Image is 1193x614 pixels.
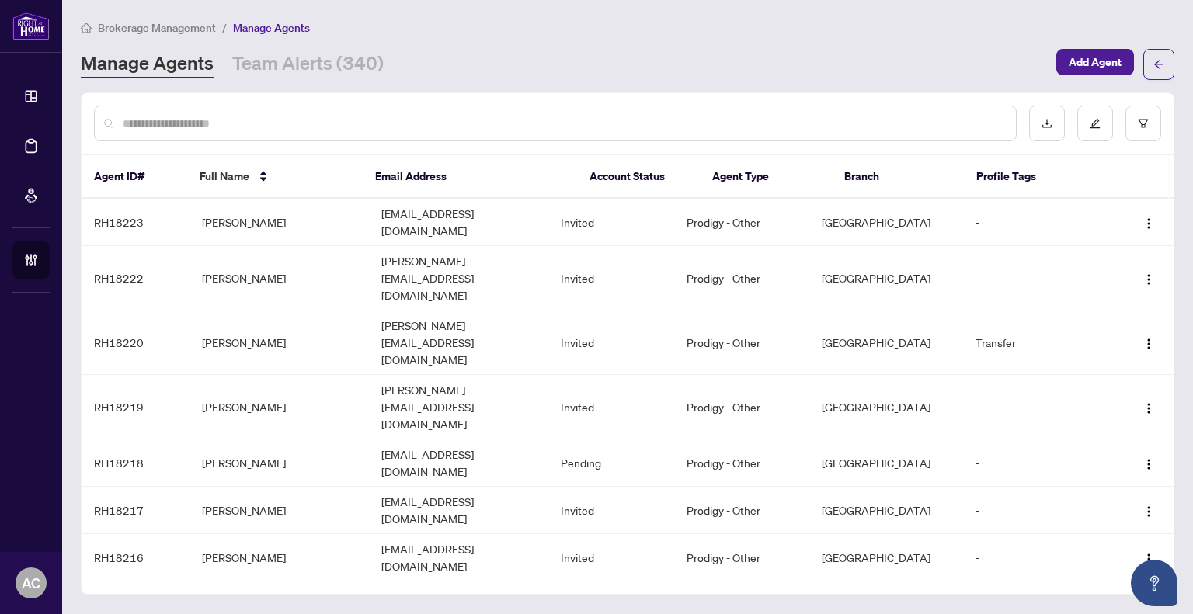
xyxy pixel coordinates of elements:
[222,19,227,36] li: /
[809,439,964,487] td: [GEOGRAPHIC_DATA]
[1143,338,1155,350] img: Logo
[1069,50,1122,75] span: Add Agent
[963,375,1116,439] td: -
[548,199,674,246] td: Invited
[369,439,548,487] td: [EMAIL_ADDRESS][DOMAIN_NAME]
[963,310,1116,375] td: Transfer
[1136,394,1161,419] button: Logo
[363,155,576,199] th: Email Address
[82,375,190,439] td: RH18219
[1143,553,1155,565] img: Logo
[190,439,369,487] td: [PERSON_NAME]
[81,50,214,78] a: Manage Agents
[369,246,548,310] td: [PERSON_NAME][EMAIL_ADDRESS][DOMAIN_NAME]
[548,310,674,375] td: Invited
[82,439,190,487] td: RH18218
[190,310,369,375] td: [PERSON_NAME]
[963,534,1116,581] td: -
[674,246,809,310] td: Prodigy - Other
[674,487,809,534] td: Prodigy - Other
[369,199,548,246] td: [EMAIL_ADDRESS][DOMAIN_NAME]
[12,12,50,40] img: logo
[1136,210,1161,234] button: Logo
[809,487,964,534] td: [GEOGRAPHIC_DATA]
[548,487,674,534] td: Invited
[1056,49,1134,75] button: Add Agent
[1153,59,1164,70] span: arrow-left
[1143,273,1155,286] img: Logo
[674,375,809,439] td: Prodigy - Other
[190,534,369,581] td: [PERSON_NAME]
[809,534,964,581] td: [GEOGRAPHIC_DATA]
[1029,106,1065,141] button: download
[577,155,701,199] th: Account Status
[548,375,674,439] td: Invited
[1136,450,1161,475] button: Logo
[548,534,674,581] td: Invited
[369,375,548,439] td: [PERSON_NAME][EMAIL_ADDRESS][DOMAIN_NAME]
[190,199,369,246] td: [PERSON_NAME]
[98,21,216,35] span: Brokerage Management
[233,21,310,35] span: Manage Agents
[1143,458,1155,470] img: Logo
[1136,330,1161,355] button: Logo
[190,246,369,310] td: [PERSON_NAME]
[548,439,674,487] td: Pending
[674,439,809,487] td: Prodigy - Other
[81,23,92,33] span: home
[1077,106,1113,141] button: edit
[1136,265,1161,290] button: Logo
[369,310,548,375] td: [PERSON_NAME][EMAIL_ADDRESS][DOMAIN_NAME]
[674,534,809,581] td: Prodigy - Other
[82,487,190,534] td: RH18217
[1143,217,1155,230] img: Logo
[963,439,1116,487] td: -
[82,155,187,199] th: Agent ID#
[809,375,964,439] td: [GEOGRAPHIC_DATA]
[963,246,1116,310] td: -
[809,310,964,375] td: [GEOGRAPHIC_DATA]
[1090,118,1101,129] span: edit
[809,246,964,310] td: [GEOGRAPHIC_DATA]
[674,310,809,375] td: Prodigy - Other
[1143,402,1155,415] img: Logo
[190,487,369,534] td: [PERSON_NAME]
[700,155,832,199] th: Agent Type
[809,199,964,246] td: [GEOGRAPHIC_DATA]
[1136,498,1161,522] button: Logo
[82,246,190,310] td: RH18222
[1143,505,1155,518] img: Logo
[82,310,190,375] td: RH18220
[232,50,384,78] a: Team Alerts (340)
[1136,545,1161,570] button: Logo
[964,155,1113,199] th: Profile Tags
[548,246,674,310] td: Invited
[1138,118,1149,129] span: filter
[190,375,369,439] td: [PERSON_NAME]
[1131,560,1177,606] button: Open asap
[674,199,809,246] td: Prodigy - Other
[82,199,190,246] td: RH18223
[369,487,548,534] td: [EMAIL_ADDRESS][DOMAIN_NAME]
[82,534,190,581] td: RH18216
[832,155,964,199] th: Branch
[1125,106,1161,141] button: filter
[963,199,1116,246] td: -
[22,572,40,594] span: AC
[1042,118,1052,129] span: download
[200,168,249,185] span: Full Name
[187,155,363,199] th: Full Name
[963,487,1116,534] td: -
[369,534,548,581] td: [EMAIL_ADDRESS][DOMAIN_NAME]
